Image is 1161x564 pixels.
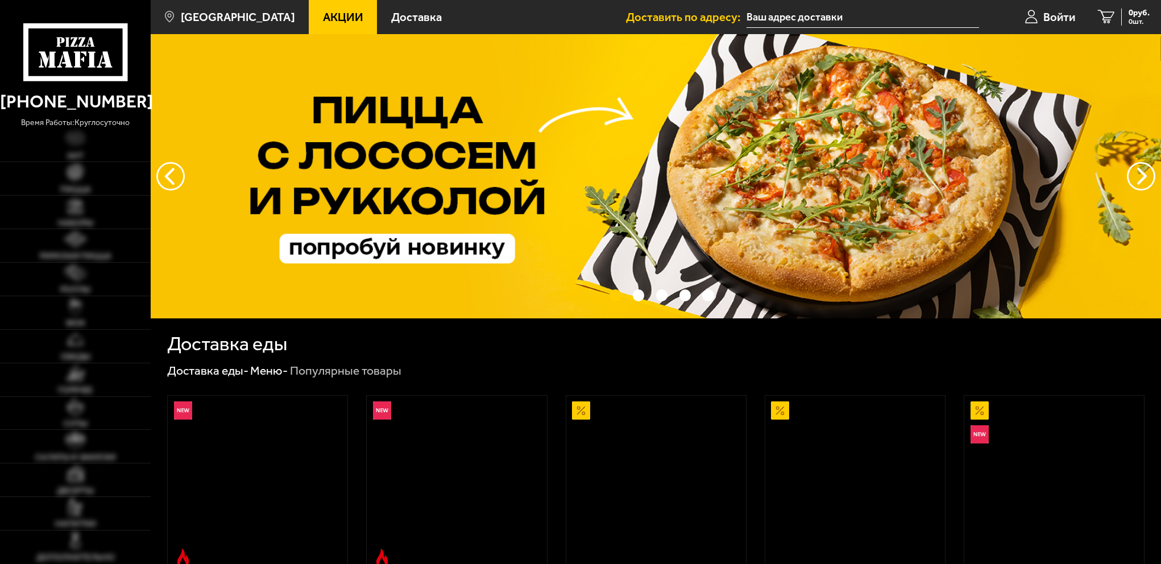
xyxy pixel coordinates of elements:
span: Римская пицца [40,252,111,260]
button: точки переключения [702,289,714,301]
a: Меню- [250,363,288,378]
span: 0 шт. [1129,18,1150,26]
span: 0 руб. [1129,9,1150,17]
button: точки переключения [633,289,644,301]
span: Горячее [58,386,93,395]
h1: Доставка еды [167,334,287,354]
span: Акции [323,11,363,23]
img: Акционный [572,401,590,420]
span: Доставка [391,11,442,23]
input: Ваш адрес доставки [747,7,978,28]
span: Салаты и закуски [35,453,116,462]
span: Доставить по адресу: [626,11,747,23]
span: Пицца [60,185,91,194]
img: Новинка [373,401,391,420]
img: Акционный [771,401,789,420]
a: Доставка еды- [167,363,248,378]
img: Акционный [971,401,989,420]
span: Роллы [60,285,90,294]
button: точки переключения [609,289,621,301]
span: [GEOGRAPHIC_DATA] [181,11,295,23]
span: Наборы [58,219,93,227]
span: Супы [64,420,88,428]
span: Дополнительно [36,553,115,562]
div: Популярные товары [290,363,401,379]
span: Хит [67,152,84,160]
button: точки переключения [656,289,667,301]
img: Новинка [174,401,192,420]
span: Десерты [57,487,94,495]
button: предыдущий [1127,162,1155,190]
span: Напитки [55,520,96,528]
span: Войти [1043,11,1075,23]
button: следующий [156,162,185,190]
button: точки переключения [679,289,691,301]
img: Новинка [971,425,989,443]
span: Обеды [61,353,90,361]
span: WOK [66,319,85,327]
